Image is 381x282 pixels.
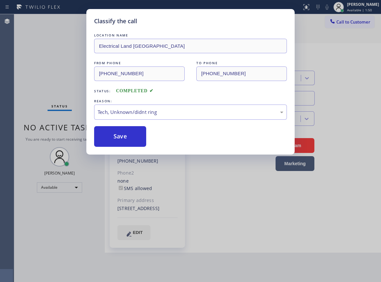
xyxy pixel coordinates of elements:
[116,88,154,93] span: COMPLETED
[94,126,146,147] button: Save
[196,66,287,81] input: To phone
[94,98,287,105] div: REASON:
[94,17,137,25] h5: Classify the call
[94,60,185,66] div: FROM PHONE
[94,66,185,81] input: From phone
[94,89,111,93] span: Status:
[94,32,287,39] div: LOCATION NAME
[98,108,283,116] div: Tech, Unknown/didnt ring
[196,60,287,66] div: TO PHONE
